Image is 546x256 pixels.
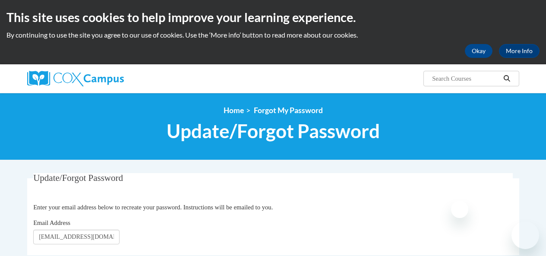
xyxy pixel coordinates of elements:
[6,30,540,40] p: By continuing to use the site you agree to our use of cookies. Use the ‘More info’ button to read...
[224,106,244,115] a: Home
[431,73,500,84] input: Search Courses
[451,201,468,218] iframe: Close message
[465,44,492,58] button: Okay
[254,106,323,115] span: Forgot My Password
[33,219,70,226] span: Email Address
[167,120,380,142] span: Update/Forgot Password
[27,71,183,86] a: Cox Campus
[500,73,513,84] button: Search
[27,71,124,86] img: Cox Campus
[33,204,273,211] span: Enter your email address below to recreate your password. Instructions will be emailed to you.
[33,173,123,183] span: Update/Forgot Password
[6,9,540,26] h2: This site uses cookies to help improve your learning experience.
[511,221,539,249] iframe: Button to launch messaging window
[33,230,120,244] input: Email
[499,44,540,58] a: More Info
